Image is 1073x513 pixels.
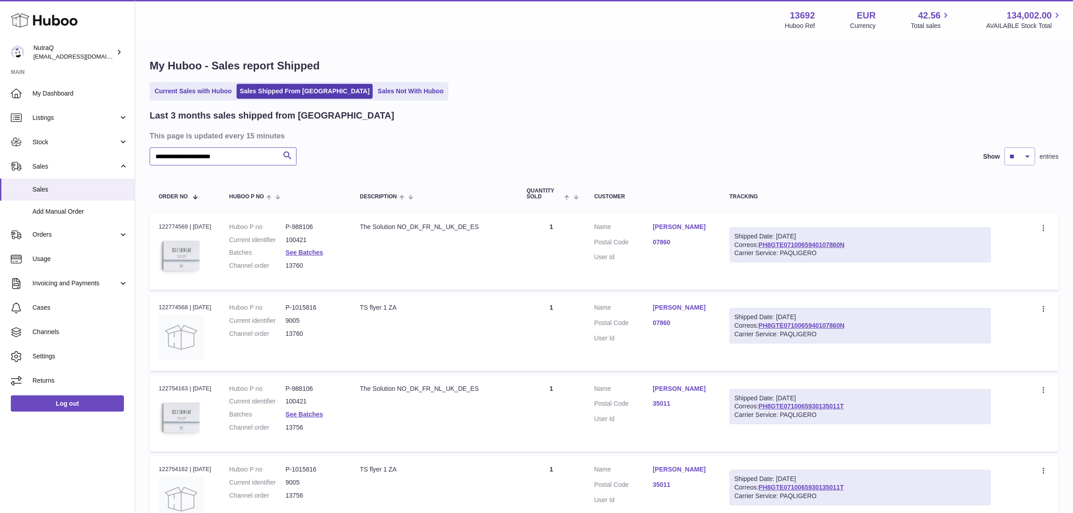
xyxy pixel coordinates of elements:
[758,241,845,248] a: PH8GTE0710065940107860N
[32,138,119,147] span: Stock
[229,236,286,244] dt: Current identifier
[653,465,712,474] a: [PERSON_NAME]
[594,223,653,234] dt: Name
[594,385,653,395] dt: Name
[229,330,286,338] dt: Channel order
[758,484,844,491] a: PH8GTE0710065930135011T
[735,492,986,500] div: Carrier Service: PAQLIGERO
[790,9,815,22] strong: 13692
[594,303,653,314] dt: Name
[758,322,845,329] a: PH8GTE0710065940107860N
[360,223,509,231] div: The Solution NO_DK_FR_NL_UK_DE_ES
[730,470,991,505] div: Correos:
[32,89,128,98] span: My Dashboard
[32,114,119,122] span: Listings
[730,194,991,200] div: Tracking
[150,59,1059,73] h1: My Huboo - Sales report Shipped
[32,376,128,385] span: Returns
[229,223,286,231] dt: Huboo P no
[229,397,286,406] dt: Current identifier
[286,465,342,474] dd: P-1015816
[918,9,941,22] span: 42.56
[150,131,1056,141] h3: This page is updated every 15 minutes
[594,415,653,423] dt: User Id
[229,410,286,419] dt: Batches
[1040,152,1059,161] span: entries
[735,232,986,241] div: Shipped Date: [DATE]
[286,385,342,393] dd: P-988106
[229,248,286,257] dt: Batches
[758,403,844,410] a: PH8GTE0710065930135011T
[229,465,286,474] dt: Huboo P no
[11,46,24,59] img: internalAdmin-13692@internal.huboo.com
[653,399,712,408] a: 35011
[360,194,397,200] span: Description
[229,316,286,325] dt: Current identifier
[518,376,585,452] td: 1
[159,223,211,231] div: 122774569 | [DATE]
[229,261,286,270] dt: Channel order
[735,475,986,483] div: Shipped Date: [DATE]
[518,214,585,290] td: 1
[229,478,286,487] dt: Current identifier
[32,279,119,288] span: Invoicing and Payments
[286,491,342,500] dd: 13756
[286,316,342,325] dd: 9005
[32,303,128,312] span: Cases
[1007,9,1052,22] span: 134,002.00
[159,395,204,440] img: 136921728478892.jpg
[32,352,128,361] span: Settings
[653,481,712,489] a: 35011
[32,162,119,171] span: Sales
[360,385,509,393] div: The Solution NO_DK_FR_NL_UK_DE_ES
[735,411,986,419] div: Carrier Service: PAQLIGERO
[159,234,204,279] img: 136921728478892.jpg
[286,478,342,487] dd: 9005
[151,84,235,99] a: Current Sales with Huboo
[594,319,653,330] dt: Postal Code
[286,249,323,256] a: See Batches
[360,303,509,312] div: TS flyer 1 ZA
[159,315,204,360] img: no-photo.jpg
[594,481,653,491] dt: Postal Code
[360,465,509,474] div: TS flyer 1 ZA
[229,303,286,312] dt: Huboo P no
[983,152,1000,161] label: Show
[986,22,1062,30] span: AVAILABLE Stock Total
[286,236,342,244] dd: 100421
[229,491,286,500] dt: Channel order
[286,303,342,312] dd: P-1015816
[518,294,585,371] td: 1
[735,313,986,321] div: Shipped Date: [DATE]
[653,223,712,231] a: [PERSON_NAME]
[229,385,286,393] dt: Huboo P no
[653,238,712,247] a: 07860
[911,22,951,30] span: Total sales
[850,22,876,30] div: Currency
[594,194,712,200] div: Customer
[735,249,986,257] div: Carrier Service: PAQLIGERO
[594,465,653,476] dt: Name
[159,303,211,311] div: 122774568 | [DATE]
[237,84,373,99] a: Sales Shipped From [GEOGRAPHIC_DATA]
[32,328,128,336] span: Channels
[33,44,114,61] div: NutraQ
[229,194,264,200] span: Huboo P no
[150,110,394,122] h2: Last 3 months sales shipped from [GEOGRAPHIC_DATA]
[286,423,342,432] dd: 13756
[730,389,991,425] div: Correos:
[785,22,815,30] div: Huboo Ref
[159,385,211,393] div: 122754163 | [DATE]
[286,411,323,418] a: See Batches
[594,334,653,343] dt: User Id
[33,53,132,60] span: [EMAIL_ADDRESS][DOMAIN_NAME]
[594,253,653,261] dt: User Id
[286,261,342,270] dd: 13760
[653,385,712,393] a: [PERSON_NAME]
[286,330,342,338] dd: 13760
[653,303,712,312] a: [PERSON_NAME]
[730,227,991,263] div: Correos:
[594,238,653,249] dt: Postal Code
[229,423,286,432] dt: Channel order
[286,397,342,406] dd: 100421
